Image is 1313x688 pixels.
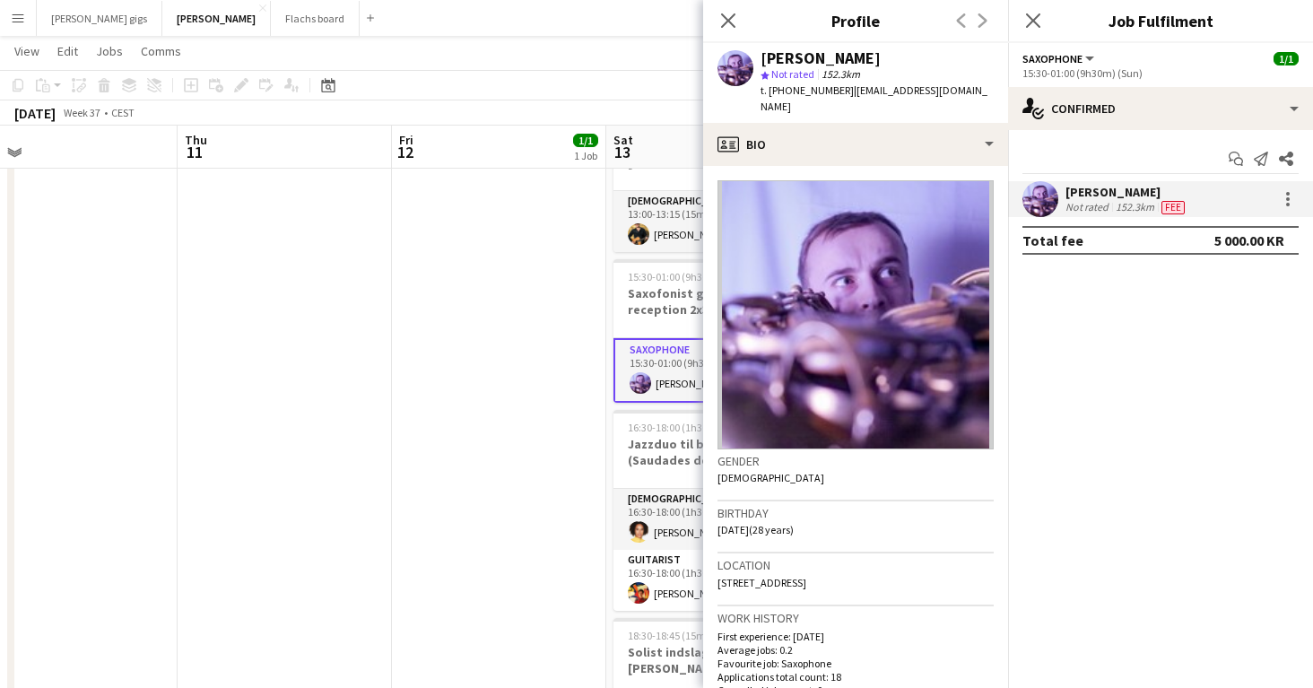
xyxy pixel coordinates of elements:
div: Confirmed [1008,87,1313,130]
p: Average jobs: 0.2 [717,643,994,657]
h3: Saxofonist gig (60min. reception 2x30min aften) [613,285,814,318]
span: Edit [57,43,78,59]
span: Not rated [771,67,814,81]
span: [DEMOGRAPHIC_DATA] [717,471,824,484]
h3: Solist indslag v. [PERSON_NAME] [613,644,814,676]
span: Jobs [96,43,123,59]
div: 1 Job [574,149,597,162]
button: [PERSON_NAME] [162,1,271,36]
span: 18:30-18:45 (15m) [628,629,709,642]
span: Comms [141,43,181,59]
a: Edit [50,39,85,63]
a: Jobs [89,39,130,63]
div: Not rated [1065,200,1112,214]
h3: Location [717,557,994,573]
span: 12 [396,142,413,162]
app-card-role: [DEMOGRAPHIC_DATA] Singer1/116:30-18:00 (1h30m)[PERSON_NAME] [613,489,814,550]
span: t. [PHONE_NUMBER] [761,83,854,97]
span: Saxophone [1022,52,1083,65]
div: Total fee [1022,231,1083,249]
span: 1/1 [1274,52,1299,65]
h3: Birthday [717,505,994,521]
button: [PERSON_NAME] gigs [37,1,162,36]
h3: Profile [703,9,1008,32]
span: Fee [1161,201,1185,214]
button: Saxophone [1022,52,1097,65]
span: Fri [399,132,413,148]
span: | [EMAIL_ADDRESS][DOMAIN_NAME] [761,83,987,113]
img: Crew avatar or photo [717,180,994,449]
span: Sat [613,132,633,148]
div: [PERSON_NAME] [761,50,881,66]
a: Comms [134,39,188,63]
div: 152.3km [1112,200,1158,214]
h3: Gender [717,453,994,469]
span: [DATE] (28 years) [717,523,794,536]
app-job-card: 16:30-18:00 (1h30m)2/2Jazzduo til bryllup (Saudades do Rio Duo) - ([PERSON_NAME] sidste bekræftel... [613,410,814,611]
p: Favourite job: Saxophone [717,657,994,670]
span: Thu [185,132,207,148]
span: 15:30-01:00 (9h30m) (Sun) [628,270,748,283]
div: CEST [111,106,135,119]
span: 16:30-18:00 (1h30m) [628,421,721,434]
span: 1/1 [573,134,598,147]
div: 15:30-01:00 (9h30m) (Sun) [1022,66,1299,80]
div: Crew has different fees then in role [1158,200,1188,214]
span: 152.3km [818,67,864,81]
div: 5 000.00 KR [1214,231,1284,249]
app-card-role: Guitarist1/116:30-18:00 (1h30m)[PERSON_NAME] [613,550,814,611]
span: Week 37 [59,106,104,119]
span: View [14,43,39,59]
button: Flachs board [271,1,360,36]
div: Bio [703,123,1008,166]
h3: Work history [717,610,994,626]
h3: Job Fulfilment [1008,9,1313,32]
span: [STREET_ADDRESS] [717,576,806,589]
app-job-card: 13:00-13:15 (15m)1/1Solist indslag [PERSON_NAME]1 Role[DEMOGRAPHIC_DATA] Vocal + Guitar1/113:00-1... [613,112,814,252]
a: View [7,39,47,63]
div: [DATE] [14,104,56,122]
app-card-role: [DEMOGRAPHIC_DATA] Vocal + Guitar1/113:00-13:15 (15m)[PERSON_NAME] [613,191,814,252]
app-job-card: 15:30-01:00 (9h30m) (Sun)1/1Saxofonist gig (60min. reception 2x30min aften)1 RoleSaxophone1/115:3... [613,259,814,403]
p: First experience: [DATE] [717,630,994,643]
p: Applications total count: 18 [717,670,994,684]
span: 13 [611,142,633,162]
h3: Jazzduo til bryllup (Saudades do Rio Duo) - ([PERSON_NAME] sidste bekræftelse) [613,436,814,468]
span: 11 [182,142,207,162]
div: [PERSON_NAME] [1065,184,1188,200]
app-card-role: Saxophone1/115:30-01:00 (9h30m)[PERSON_NAME] [613,338,814,403]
